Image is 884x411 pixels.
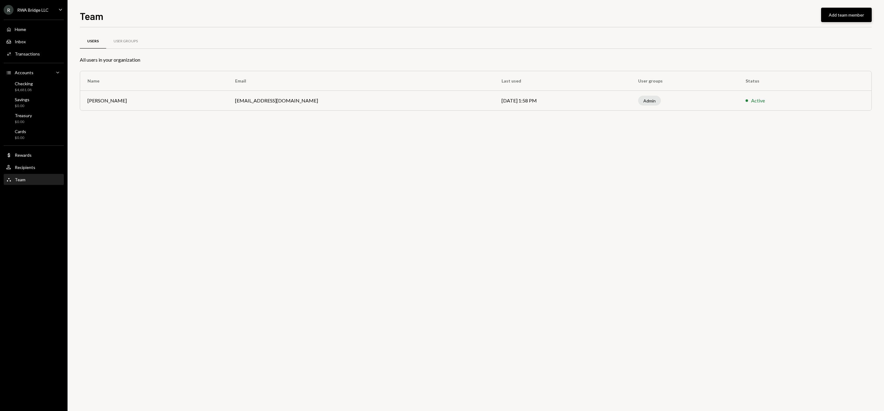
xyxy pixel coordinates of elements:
button: Add team member [821,8,872,22]
div: Users [87,39,99,44]
h1: Team [80,10,103,22]
a: Accounts [4,67,64,78]
a: Users [80,33,106,49]
th: Last used [494,71,631,91]
div: R [4,5,14,15]
div: Checking [15,81,33,86]
div: $0.00 [15,119,32,125]
th: Status [738,71,831,91]
div: $4,681.08 [15,87,33,93]
div: Admin [638,96,661,106]
a: Treasury$0.00 [4,111,64,126]
td: [EMAIL_ADDRESS][DOMAIN_NAME] [228,91,494,110]
td: [DATE] 1:58 PM [494,91,631,110]
div: Treasury [15,113,32,118]
div: Home [15,27,26,32]
a: Transactions [4,48,64,59]
div: RWA Bridge LLC [17,7,48,13]
a: Cards$0.00 [4,127,64,142]
div: Cards [15,129,26,134]
div: Savings [15,97,29,102]
div: Transactions [15,51,40,56]
th: User groups [631,71,738,91]
th: Email [228,71,494,91]
a: Recipients [4,162,64,173]
div: User Groups [114,39,138,44]
div: Active [751,97,765,104]
a: User Groups [106,33,145,49]
a: Team [4,174,64,185]
a: Inbox [4,36,64,47]
td: [PERSON_NAME] [80,91,228,110]
div: $0.00 [15,135,26,140]
div: Accounts [15,70,33,75]
div: Rewards [15,152,32,158]
a: Home [4,24,64,35]
th: Name [80,71,228,91]
a: Checking$4,681.08 [4,79,64,94]
div: Inbox [15,39,26,44]
a: Rewards [4,149,64,160]
div: Team [15,177,25,182]
a: Savings$0.00 [4,95,64,110]
div: All users in your organization [80,56,872,63]
div: Recipients [15,165,35,170]
div: $0.00 [15,103,29,109]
